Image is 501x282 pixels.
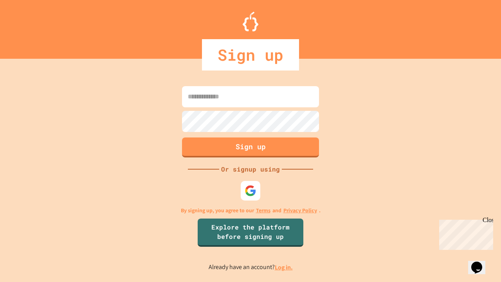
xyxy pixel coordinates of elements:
[283,206,317,215] a: Privacy Policy
[219,164,282,174] div: Or signup using
[202,39,299,70] div: Sign up
[243,12,258,31] img: Logo.svg
[275,263,293,271] a: Log in.
[3,3,54,50] div: Chat with us now!Close
[209,262,293,272] p: Already have an account?
[256,206,270,215] a: Terms
[198,219,303,247] a: Explore the platform before signing up
[436,217,493,250] iframe: chat widget
[182,137,319,157] button: Sign up
[181,206,321,215] p: By signing up, you agree to our and .
[245,185,256,197] img: google-icon.svg
[468,251,493,274] iframe: chat widget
